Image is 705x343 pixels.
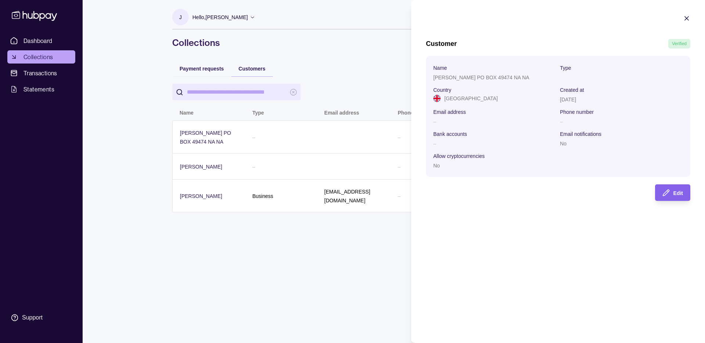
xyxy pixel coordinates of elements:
p: – [560,119,563,124]
p: Type [560,65,571,71]
p: – [433,119,436,124]
p: No [560,141,567,147]
p: Bank accounts [433,131,467,137]
button: Edit [655,184,690,201]
p: [PERSON_NAME] PO BOX 49474 NA NA [433,75,529,80]
p: Allow cryptocurrencies [433,153,485,159]
p: Phone number [560,109,594,115]
p: – [433,141,436,147]
p: [GEOGRAPHIC_DATA] [444,94,498,102]
img: gb [433,95,441,102]
p: Email address [433,109,466,115]
p: No [433,163,440,169]
p: Country [433,87,451,93]
p: Created at [560,87,584,93]
p: Name [433,65,447,71]
span: Edit [673,190,683,196]
h1: Customer [426,40,457,48]
p: Email notifications [560,131,601,137]
span: Verified [672,41,687,46]
p: [DATE] [560,97,576,102]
